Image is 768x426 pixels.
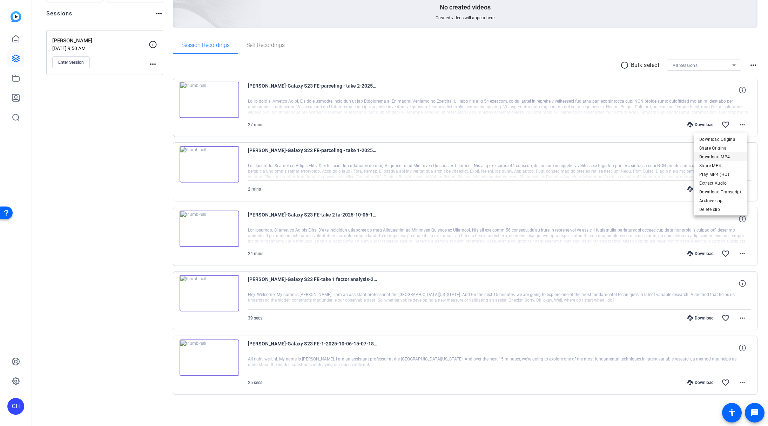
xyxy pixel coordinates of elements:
span: Download MP4 [699,153,741,161]
span: Delete clip [699,205,741,214]
span: Share MP4 [699,162,741,170]
span: Extract Audio [699,179,741,187]
span: Archive clip [699,197,741,205]
span: Share Original [699,144,741,152]
span: Play MP4 (HQ) [699,170,741,179]
span: Download Original [699,135,741,144]
span: Download Transcript [699,188,741,196]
